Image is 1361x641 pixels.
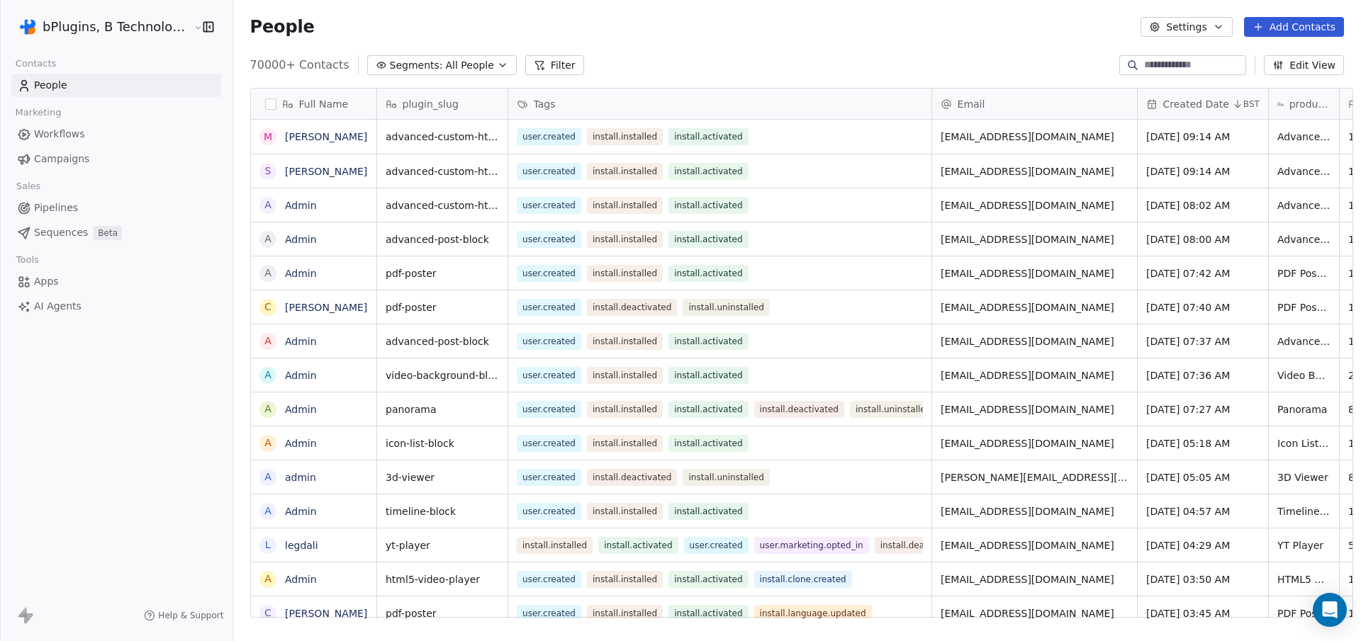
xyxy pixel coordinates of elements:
[1146,164,1260,178] span: [DATE] 09:14 AM
[668,163,748,180] span: install.activated
[932,89,1137,119] div: Email
[285,131,367,142] a: [PERSON_NAME]
[264,606,271,620] div: C
[1163,97,1229,111] span: Created Date
[386,402,499,416] span: panorama
[754,537,868,554] span: user.marketing.opted_in
[1277,402,1331,416] span: Panorama
[668,571,748,588] span: install.activated
[11,74,221,97] a: People
[941,368,1128,382] span: [EMAIL_ADDRESS][DOMAIN_NAME]
[598,537,678,554] span: install.activated
[941,300,1128,314] span: [EMAIL_ADDRESS][DOMAIN_NAME]
[587,333,663,350] span: install.installed
[34,78,67,93] span: People
[1264,55,1344,75] button: Edit View
[1146,198,1260,212] span: [DATE] 08:02 AM
[11,270,221,293] a: Apps
[517,128,581,145] span: user.created
[34,127,85,142] span: Workflows
[517,231,581,248] span: user.created
[1146,130,1260,144] span: [DATE] 09:14 AM
[517,265,581,282] span: user.created
[941,470,1128,484] span: [PERSON_NAME][EMAIL_ADDRESS][DOMAIN_NAME]
[941,232,1128,246] span: [EMAIL_ADDRESS][DOMAIN_NAME]
[668,333,748,350] span: install.activated
[285,608,367,619] a: [PERSON_NAME]
[264,436,271,450] div: A
[517,469,581,486] span: user.created
[525,55,584,75] button: Filter
[264,198,271,212] div: A
[754,571,851,588] span: install.clone.created
[1277,300,1331,314] span: PDF Poster
[1146,436,1260,450] span: [DATE] 05:18 AM
[11,147,221,171] a: Campaigns
[11,196,221,220] a: Pipelines
[264,470,271,484] div: a
[285,540,318,551] a: legdali
[1146,334,1260,348] span: [DATE] 07:37 AM
[668,401,748,418] span: install.activated
[10,176,47,197] span: Sales
[1146,504,1260,518] span: [DATE] 04:57 AM
[587,401,663,418] span: install.installed
[377,89,508,119] div: plugin_slug
[1269,89,1339,119] div: product_name
[668,367,748,384] span: install.activated
[285,302,367,313] a: [PERSON_NAME]
[446,58,494,73] span: All People
[34,299,82,314] span: AI Agents
[34,274,59,289] span: Apps
[1277,130,1331,144] span: Advanced Custom HTML
[517,401,581,418] span: user.created
[264,266,271,280] div: A
[386,130,499,144] span: advanced-custom-html
[1277,368,1331,382] span: Video Background
[1277,232,1331,246] span: Advanced Post Block
[1277,164,1331,178] span: Advanced Custom HTML
[517,163,581,180] span: user.created
[285,506,317,517] a: Admin
[158,610,223,621] span: Help & Support
[386,504,499,518] span: timeline-block
[587,231,663,248] span: install.installed
[1277,334,1331,348] span: Advanced Post Block
[251,89,376,119] div: Full Name
[1289,97,1331,111] span: product_name
[587,265,663,282] span: install.installed
[517,571,581,588] span: user.created
[285,370,317,381] a: Admin
[517,605,581,622] span: user.created
[941,572,1128,586] span: [EMAIL_ADDRESS][DOMAIN_NAME]
[683,469,769,486] span: install.uninstalled
[941,606,1128,620] span: [EMAIL_ADDRESS][DOMAIN_NAME]
[941,266,1128,280] span: [EMAIL_ADDRESS][DOMAIN_NAME]
[1146,606,1260,620] span: [DATE] 03:45 AM
[668,197,748,214] span: install.activated
[250,16,315,38] span: People
[386,300,499,314] span: pdf-poster
[517,435,581,452] span: user.created
[941,436,1128,450] span: [EMAIL_ADDRESS][DOMAIN_NAME]
[285,268,317,279] a: Admin
[285,166,367,177] a: [PERSON_NAME]
[9,53,62,74] span: Contacts
[1277,606,1331,620] span: PDF Poster
[1277,198,1331,212] span: Advanced Custom HTML
[1146,232,1260,246] span: [DATE] 08:00 AM
[386,198,499,212] span: advanced-custom-html
[263,130,271,144] div: m
[587,197,663,214] span: install.installed
[1277,266,1331,280] span: PDF Poster
[264,232,271,246] div: A
[517,503,581,520] span: user.created
[587,367,663,384] span: install.installed
[1244,17,1344,37] button: Add Contacts
[285,472,316,483] a: admin
[941,198,1128,212] span: [EMAIL_ADDRESS][DOMAIN_NAME]
[251,120,377,618] div: grid
[1146,470,1260,484] span: [DATE] 05:05 AM
[386,334,499,348] span: advanced-post-block
[144,610,223,621] a: Help & Support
